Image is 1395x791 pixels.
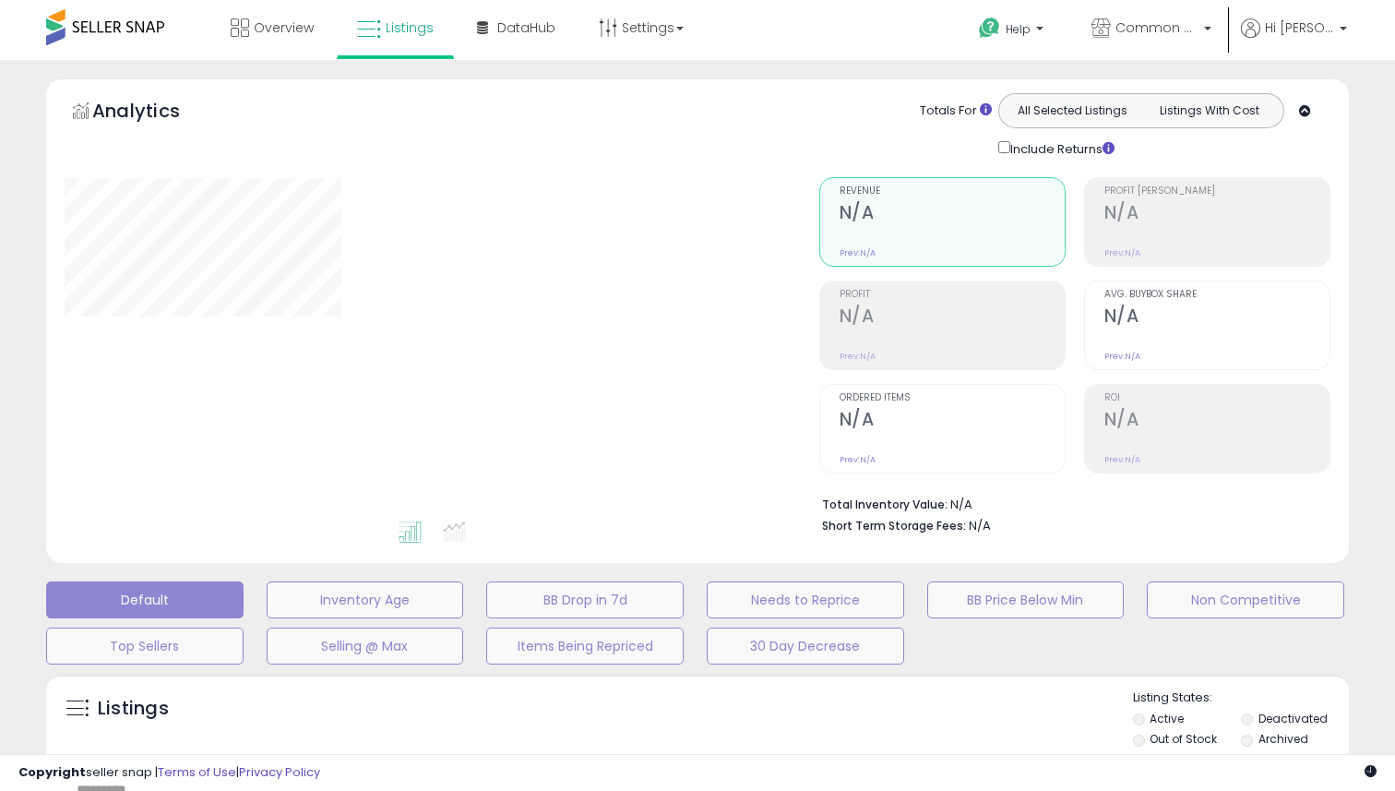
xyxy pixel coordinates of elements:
[1104,393,1329,403] span: ROI
[486,628,684,665] button: Items Being Repriced
[18,764,320,782] div: seller snap | |
[822,492,1317,514] li: N/A
[46,628,244,665] button: Top Sellers
[1104,306,1329,330] h2: N/A
[1115,18,1198,37] span: Common Man Sneakers
[1104,351,1140,362] small: Prev: N/A
[707,628,904,665] button: 30 Day Decrease
[984,138,1137,159] div: Include Returns
[707,581,904,618] button: Needs to Reprice
[267,628,464,665] button: Selling @ Max
[822,497,948,512] b: Total Inventory Value:
[969,517,991,534] span: N/A
[920,102,992,120] div: Totals For
[1104,454,1140,465] small: Prev: N/A
[1140,99,1278,123] button: Listings With Cost
[927,581,1125,618] button: BB Price Below Min
[1265,18,1334,37] span: Hi [PERSON_NAME]
[46,581,244,618] button: Default
[486,581,684,618] button: BB Drop in 7d
[1104,186,1329,197] span: Profit [PERSON_NAME]
[1147,581,1344,618] button: Non Competitive
[964,3,1062,60] a: Help
[267,581,464,618] button: Inventory Age
[822,518,966,533] b: Short Term Storage Fees:
[1104,409,1329,434] h2: N/A
[497,18,555,37] span: DataHub
[1104,202,1329,227] h2: N/A
[840,454,876,465] small: Prev: N/A
[840,306,1065,330] h2: N/A
[254,18,314,37] span: Overview
[840,290,1065,300] span: Profit
[1006,21,1031,37] span: Help
[840,202,1065,227] h2: N/A
[840,351,876,362] small: Prev: N/A
[92,98,216,128] h5: Analytics
[1104,247,1140,258] small: Prev: N/A
[840,186,1065,197] span: Revenue
[840,409,1065,434] h2: N/A
[18,763,86,781] strong: Copyright
[978,17,1001,40] i: Get Help
[840,393,1065,403] span: Ordered Items
[1104,290,1329,300] span: Avg. Buybox Share
[1241,18,1347,60] a: Hi [PERSON_NAME]
[386,18,434,37] span: Listings
[1004,99,1141,123] button: All Selected Listings
[840,247,876,258] small: Prev: N/A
